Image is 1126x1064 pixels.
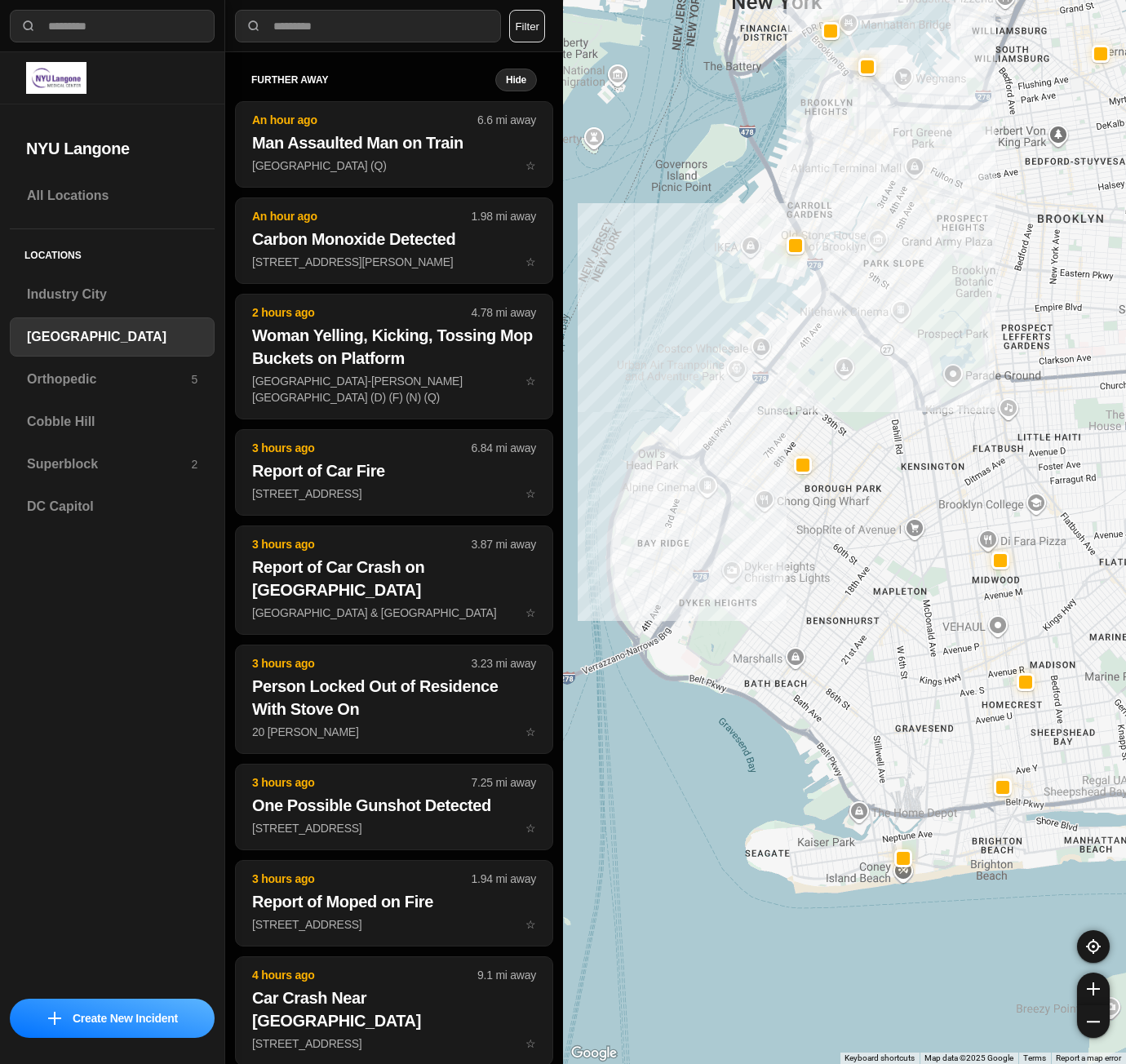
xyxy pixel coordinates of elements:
[10,275,215,314] a: Industry City
[252,655,472,672] p: 3 hours ago
[27,186,197,206] h3: All Locations
[27,497,197,516] h3: DC Capitol
[1077,973,1110,1005] button: zoom-in
[235,374,553,388] a: 2 hours ago4.78 mi awayWoman Yelling, Kicking, Tossing Mop Buckets on Platform[GEOGRAPHIC_DATA]-[...
[252,871,472,887] p: 3 hours ago
[27,412,197,432] h3: Cobble Hill
[235,605,553,619] a: 3 hours ago3.87 mi awayReport of Car Crash on [GEOGRAPHIC_DATA][GEOGRAPHIC_DATA] & [GEOGRAPHIC_DA...
[472,774,536,791] p: 7.25 mi away
[1086,939,1101,954] img: recenter
[525,487,536,500] span: star
[235,197,553,284] button: An hour ago1.98 mi awayCarbon Monoxide Detected[STREET_ADDRESS][PERSON_NAME]star
[235,158,553,172] a: An hour ago6.6 mi awayMan Assaulted Man on Train[GEOGRAPHIC_DATA] (Q)star
[27,454,191,474] h3: Superblock
[472,536,536,552] p: 3.87 mi away
[506,73,526,86] small: Hide
[235,525,553,635] button: 3 hours ago3.87 mi awayReport of Car Crash on [GEOGRAPHIC_DATA][GEOGRAPHIC_DATA] & [GEOGRAPHIC_DA...
[525,1037,536,1050] span: star
[235,294,553,419] button: 2 hours ago4.78 mi awayWoman Yelling, Kicking, Tossing Mop Buckets on Platform[GEOGRAPHIC_DATA]-[...
[251,73,495,86] h5: further away
[27,327,197,347] h3: [GEOGRAPHIC_DATA]
[252,967,477,983] p: 4 hours ago
[10,402,215,441] a: Cobble Hill
[1087,1015,1100,1028] img: zoom-out
[252,890,536,913] h2: Report of Moped on Fire
[472,871,536,887] p: 1.94 mi away
[525,255,536,268] span: star
[26,137,198,160] h2: NYU Langone
[252,304,472,321] p: 2 hours ago
[235,764,553,850] button: 3 hours ago7.25 mi awayOne Possible Gunshot Detected[STREET_ADDRESS]star
[525,918,536,931] span: star
[10,229,215,275] h5: Locations
[1056,1053,1121,1062] a: Report a map error
[235,255,553,268] a: An hour ago1.98 mi awayCarbon Monoxide Detected[STREET_ADDRESS][PERSON_NAME]star
[567,1043,621,1064] a: Open this area in Google Maps (opens a new window)
[252,373,536,406] p: [GEOGRAPHIC_DATA]-[PERSON_NAME][GEOGRAPHIC_DATA] (D) (F) (N) (Q)
[252,675,536,720] h2: Person Locked Out of Residence With Stove On
[525,822,536,835] span: star
[235,645,553,754] button: 3 hours ago3.23 mi awayPerson Locked Out of Residence With Stove On20 [PERSON_NAME]star
[252,131,536,154] h2: Man Assaulted Man on Train
[191,371,197,388] p: 5
[10,176,215,215] a: All Locations
[235,429,553,516] button: 3 hours ago6.84 mi awayReport of Car Fire[STREET_ADDRESS]star
[252,208,472,224] p: An hour ago
[191,456,197,472] p: 2
[252,605,536,621] p: [GEOGRAPHIC_DATA] & [GEOGRAPHIC_DATA]
[27,370,191,389] h3: Orthopedic
[252,556,536,601] h2: Report of Car Crash on [GEOGRAPHIC_DATA]
[495,69,537,91] button: Hide
[1087,982,1100,995] img: zoom-in
[27,285,197,304] h3: Industry City
[924,1053,1013,1062] span: Map data ©2025 Google
[235,1036,553,1050] a: 4 hours ago9.1 mi awayCar Crash Near [GEOGRAPHIC_DATA][STREET_ADDRESS]star
[567,1043,621,1064] img: Google
[477,112,536,128] p: 6.6 mi away
[10,317,215,357] a: [GEOGRAPHIC_DATA]
[246,18,262,34] img: search
[235,917,553,931] a: 3 hours ago1.94 mi awayReport of Moped on Fire[STREET_ADDRESS]star
[252,916,536,933] p: [STREET_ADDRESS]
[235,486,553,500] a: 3 hours ago6.84 mi awayReport of Car Fire[STREET_ADDRESS]star
[477,967,536,983] p: 9.1 mi away
[472,440,536,456] p: 6.84 mi away
[252,986,536,1032] h2: Car Crash Near [GEOGRAPHIC_DATA]
[252,112,477,128] p: An hour ago
[252,1035,536,1052] p: [STREET_ADDRESS]
[472,304,536,321] p: 4.78 mi away
[252,820,536,836] p: [STREET_ADDRESS]
[20,18,37,34] img: search
[252,774,472,791] p: 3 hours ago
[26,62,86,94] img: logo
[525,159,536,172] span: star
[252,440,472,456] p: 3 hours ago
[235,101,553,188] button: An hour ago6.6 mi awayMan Assaulted Man on Train[GEOGRAPHIC_DATA] (Q)star
[235,725,553,738] a: 3 hours ago3.23 mi awayPerson Locked Out of Residence With Stove On20 [PERSON_NAME]star
[509,10,545,42] button: Filter
[525,375,536,388] span: star
[252,228,536,250] h2: Carbon Monoxide Detected
[10,487,215,526] a: DC Capitol
[472,208,536,224] p: 1.98 mi away
[844,1053,915,1064] button: Keyboard shortcuts
[235,821,553,835] a: 3 hours ago7.25 mi awayOne Possible Gunshot Detected[STREET_ADDRESS]star
[252,724,536,740] p: 20 [PERSON_NAME]
[252,459,536,482] h2: Report of Car Fire
[252,794,536,817] h2: One Possible Gunshot Detected
[525,606,536,619] span: star
[252,536,472,552] p: 3 hours ago
[472,655,536,672] p: 3.23 mi away
[252,157,536,174] p: [GEOGRAPHIC_DATA] (Q)
[252,254,536,270] p: [STREET_ADDRESS][PERSON_NAME]
[10,360,215,399] a: Orthopedic5
[525,725,536,738] span: star
[1023,1053,1046,1062] a: Terms (opens in new tab)
[10,445,215,484] a: Superblock2
[1077,930,1110,963] button: recenter
[73,1010,178,1026] p: Create New Incident
[235,860,553,947] button: 3 hours ago1.94 mi awayReport of Moped on Fire[STREET_ADDRESS]star
[10,999,215,1038] button: iconCreate New Incident
[1077,1005,1110,1038] button: zoom-out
